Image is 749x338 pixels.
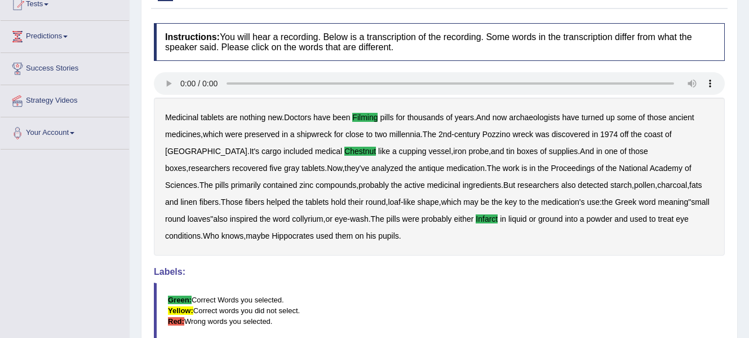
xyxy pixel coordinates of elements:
[503,164,520,173] b: work
[506,147,515,156] b: tin
[665,130,672,139] b: of
[165,214,185,223] b: round
[491,197,502,207] b: the
[517,147,538,156] b: boxes
[316,231,333,240] b: used
[168,306,193,315] b: Yellow:
[366,197,386,207] b: round
[316,181,356,190] b: compounds
[427,181,460,190] b: medicinal
[389,130,420,139] b: millennia
[644,130,663,139] b: coast
[538,164,548,173] b: the
[358,181,389,190] b: probably
[620,130,628,139] b: off
[282,130,288,139] b: in
[269,164,282,173] b: five
[188,164,230,173] b: researchers
[273,214,290,223] b: word
[180,197,197,207] b: linen
[230,214,258,223] b: inspired
[606,113,615,122] b: up
[246,231,269,240] b: maybe
[165,231,201,240] b: conditions
[657,181,687,190] b: charcoal
[260,214,271,223] b: the
[313,113,330,122] b: have
[620,147,627,156] b: of
[350,214,369,223] b: wash
[165,32,220,42] b: Instructions:
[658,197,688,207] b: meaning
[284,113,311,122] b: Doctors
[429,147,451,156] b: vessel
[245,130,280,139] b: preserved
[647,113,666,122] b: those
[422,214,452,223] b: probably
[396,113,405,122] b: for
[639,197,655,207] b: word
[455,113,474,122] b: years
[355,231,364,240] b: on
[302,164,325,173] b: tablets
[1,21,129,49] a: Predictions
[669,113,694,122] b: ancient
[352,113,378,122] b: filming
[610,181,632,190] b: starch
[283,147,313,156] b: included
[325,214,332,223] b: or
[578,181,608,190] b: detected
[344,164,369,173] b: they've
[221,231,244,240] b: knows
[226,113,237,122] b: are
[165,197,178,207] b: and
[380,113,393,122] b: pills
[446,164,485,173] b: medication
[315,147,342,156] b: medical
[493,113,507,122] b: now
[549,147,578,156] b: supplies
[371,164,403,173] b: analyzed
[392,147,397,156] b: a
[366,130,373,139] b: to
[366,231,376,240] b: his
[334,130,343,139] b: for
[418,197,439,207] b: shape
[290,130,295,139] b: a
[165,113,198,122] b: Medicinal
[535,130,549,139] b: was
[263,181,298,190] b: contained
[405,164,416,173] b: the
[562,113,579,122] b: have
[606,164,617,173] b: the
[587,197,600,207] b: use
[500,214,506,223] b: in
[213,214,228,223] b: also
[629,147,648,156] b: those
[540,147,547,156] b: of
[327,164,342,173] b: Now
[344,147,376,156] b: chestnut
[388,197,401,207] b: loaf
[538,214,563,223] b: ground
[1,117,129,146] a: Your Account
[528,197,539,207] b: the
[262,147,281,156] b: cargo
[348,197,364,207] b: their
[245,197,264,207] b: fibers
[154,98,725,256] div: . . , . - . , , . , . , . . , . , , , . , - , : " " , - . . , .
[597,164,604,173] b: of
[168,296,192,304] b: Green:
[345,130,364,139] b: close
[250,147,259,156] b: It's
[335,214,348,223] b: eye
[476,113,490,122] b: And
[600,130,618,139] b: 1974
[504,197,517,207] b: key
[617,113,636,122] b: some
[689,181,702,190] b: fats
[331,197,345,207] b: hold
[619,164,648,173] b: National
[529,164,535,173] b: in
[454,214,473,223] b: either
